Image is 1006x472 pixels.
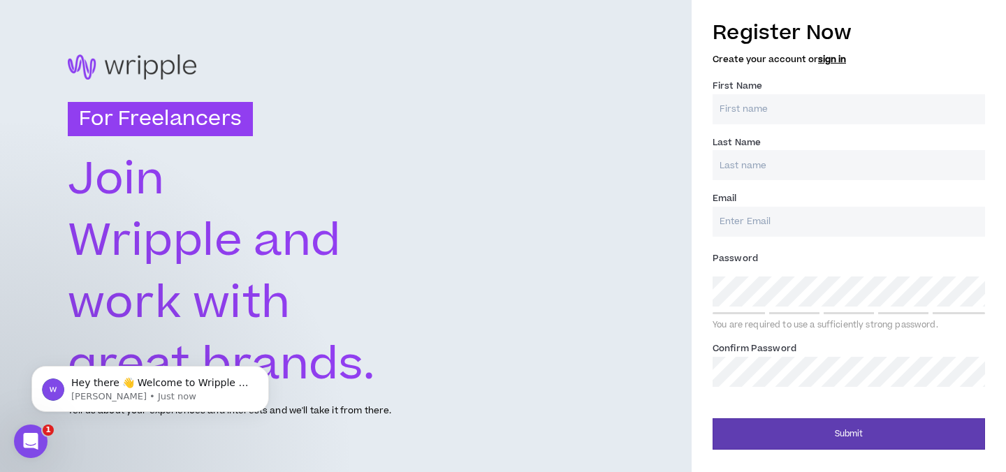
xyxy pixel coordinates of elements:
input: Enter Email [713,207,985,237]
button: Submit [713,418,985,450]
label: First Name [713,75,762,97]
text: Wripple and [68,209,341,274]
iframe: Intercom live chat [14,425,48,458]
div: You are required to use a sufficiently strong password. [713,320,985,331]
text: great brands. [68,332,376,397]
label: Email [713,187,737,209]
h3: For Freelancers [68,102,253,137]
text: Join [68,147,164,212]
label: Last Name [713,131,761,154]
span: 1 [43,425,54,436]
input: First name [713,94,985,124]
label: Confirm Password [713,337,796,360]
text: work with [68,271,291,335]
h3: Register Now [713,18,985,47]
a: sign in [818,53,846,66]
input: Last name [713,150,985,180]
h5: Create your account or [713,54,985,64]
iframe: Intercom notifications message [10,337,290,434]
span: Password [713,252,758,265]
